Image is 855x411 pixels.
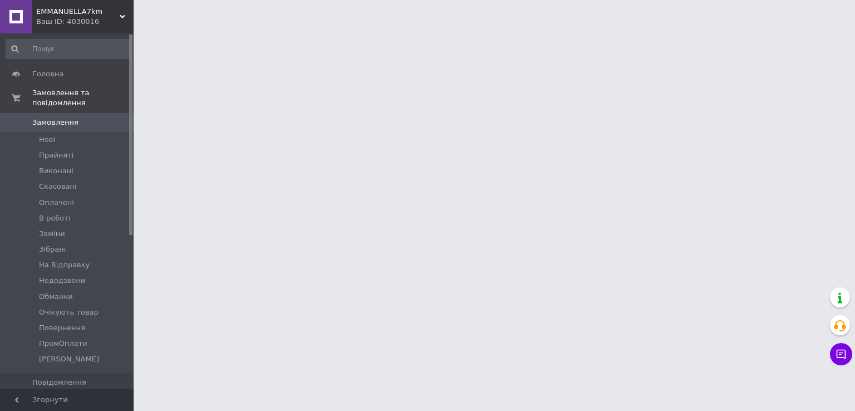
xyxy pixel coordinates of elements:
span: Головна [32,69,63,79]
span: EMMANUELLA7km [36,7,120,17]
div: Ваш ID: 4030016 [36,17,134,27]
span: Повідомлення [32,378,86,388]
span: Оплачені [39,198,74,208]
span: [PERSON_NAME] [39,354,99,364]
button: Чат з покупцем [830,343,852,365]
span: Зібрані [39,244,66,255]
span: Скасовані [39,182,77,192]
span: Замовлення та повідомлення [32,88,134,108]
span: Нові [39,135,55,145]
span: В роботі [39,213,70,223]
input: Пошук [6,39,131,59]
span: Прийняті [39,150,73,160]
span: Повернення [39,323,85,333]
span: Очікують товар [39,307,99,317]
span: Недодзвони [39,276,85,286]
span: Виконані [39,166,73,176]
span: Обманки [39,292,73,302]
span: Заміни [39,229,65,239]
span: На Відправку [39,260,90,270]
span: ПромОплати [39,339,87,349]
span: Замовлення [32,118,78,128]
